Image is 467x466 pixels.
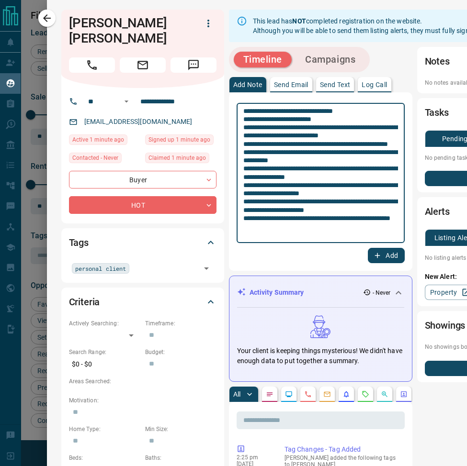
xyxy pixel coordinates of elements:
[285,390,293,398] svg: Lead Browsing Activity
[320,81,351,88] p: Send Text
[148,135,210,144] span: Signed up 1 minute ago
[69,231,216,254] div: Tags
[304,390,312,398] svg: Calls
[425,204,450,219] h2: Alerts
[69,425,140,433] p: Home Type:
[145,319,216,328] p: Timeframe:
[145,425,216,433] p: Min Size:
[145,153,216,166] div: Mon Sep 15 2025
[69,454,140,462] p: Beds:
[425,318,466,333] h2: Showings
[425,54,450,69] h2: Notes
[145,454,216,462] p: Baths:
[233,81,262,88] p: Add Note
[266,390,273,398] svg: Notes
[237,284,404,301] div: Activity Summary- Never
[233,391,241,398] p: All
[362,81,387,88] p: Log Call
[250,288,304,298] p: Activity Summary
[171,57,216,73] span: Message
[69,134,140,148] div: Mon Sep 15 2025
[69,15,186,46] h1: [PERSON_NAME] [PERSON_NAME]
[69,294,100,310] h2: Criteria
[400,390,408,398] svg: Agent Actions
[69,396,216,405] p: Motivation:
[69,356,140,372] p: $0 - $0
[200,262,213,275] button: Open
[237,454,270,461] p: 2:25 pm
[274,81,308,88] p: Send Email
[72,153,118,163] span: Contacted - Never
[72,135,124,144] span: Active 1 minute ago
[234,52,292,67] button: Timeline
[75,264,126,273] span: personal client
[69,196,216,214] div: HOT
[145,134,216,148] div: Mon Sep 15 2025
[342,390,350,398] svg: Listing Alerts
[69,57,115,73] span: Call
[69,235,89,250] h2: Tags
[145,348,216,356] p: Budget:
[381,390,388,398] svg: Opportunities
[69,377,216,386] p: Areas Searched:
[69,290,216,313] div: Criteria
[285,444,401,455] p: Tag Changes - Tag Added
[148,153,206,163] span: Claimed 1 minute ago
[296,52,365,67] button: Campaigns
[292,17,306,25] strong: NOT
[425,105,449,120] h2: Tasks
[237,346,404,366] p: Your client is keeping things mysterious! We didn't have enough data to put together a summary.
[69,171,216,189] div: Buyer
[373,288,391,297] p: - Never
[120,57,166,73] span: Email
[69,319,140,328] p: Actively Searching:
[69,348,140,356] p: Search Range:
[368,248,404,263] button: Add
[84,118,193,125] a: [EMAIL_ADDRESS][DOMAIN_NAME]
[121,96,132,107] button: Open
[323,390,331,398] svg: Emails
[362,390,369,398] svg: Requests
